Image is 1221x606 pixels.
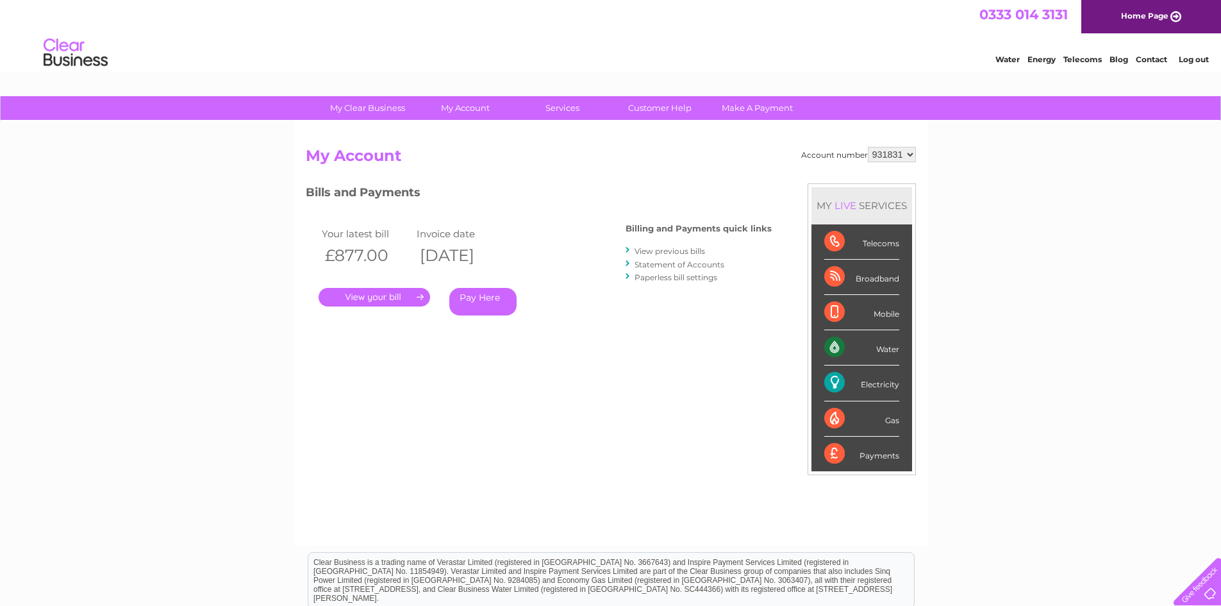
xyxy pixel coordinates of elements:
[626,224,772,233] h4: Billing and Payments quick links
[1109,55,1128,64] a: Blog
[306,183,772,206] h3: Bills and Payments
[995,55,1020,64] a: Water
[824,260,899,295] div: Broadband
[824,295,899,330] div: Mobile
[319,288,430,307] a: .
[43,33,108,72] img: logo.png
[704,96,810,120] a: Make A Payment
[413,242,509,269] th: [DATE]
[1027,55,1056,64] a: Energy
[308,7,914,62] div: Clear Business is a trading name of Verastar Limited (registered in [GEOGRAPHIC_DATA] No. 3667643...
[449,288,517,316] a: Pay Here
[319,225,414,242] td: Your latest bill
[607,96,713,120] a: Customer Help
[412,96,518,120] a: My Account
[315,96,420,120] a: My Clear Business
[306,147,916,171] h2: My Account
[824,330,899,366] div: Water
[635,246,705,256] a: View previous bills
[635,273,717,282] a: Paperless bill settings
[1179,55,1209,64] a: Log out
[979,6,1068,22] a: 0333 014 3131
[824,366,899,401] div: Electricity
[635,260,724,269] a: Statement of Accounts
[319,242,414,269] th: £877.00
[1063,55,1102,64] a: Telecoms
[1136,55,1167,64] a: Contact
[801,147,916,162] div: Account number
[832,199,859,212] div: LIVE
[413,225,509,242] td: Invoice date
[824,401,899,437] div: Gas
[811,187,912,224] div: MY SERVICES
[824,224,899,260] div: Telecoms
[824,437,899,471] div: Payments
[510,96,615,120] a: Services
